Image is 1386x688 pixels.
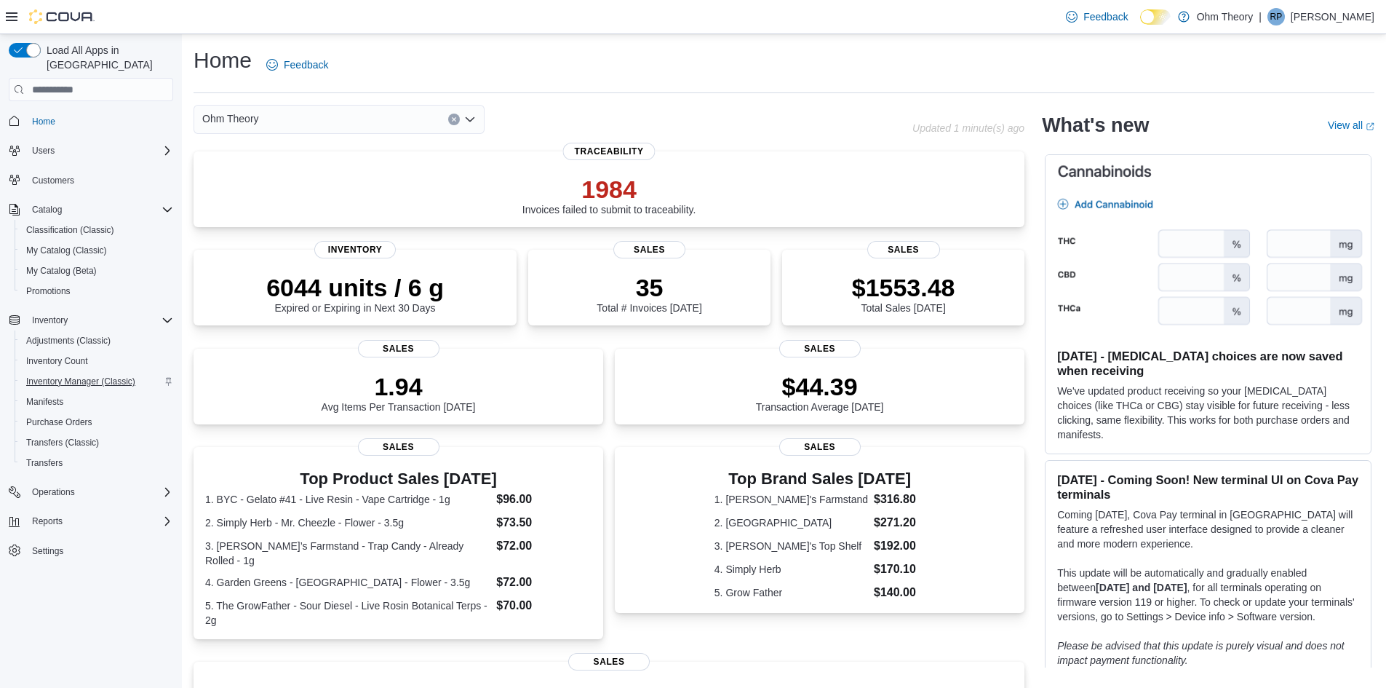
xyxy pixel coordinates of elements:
[20,262,103,280] a: My Catalog (Beta)
[26,312,173,329] span: Inventory
[26,111,173,130] span: Home
[912,122,1024,134] p: Updated 1 minute(s) ago
[1083,9,1128,24] span: Feedback
[20,373,173,390] span: Inventory Manager (Classic)
[714,492,868,507] dt: 1. [PERSON_NAME]'s Farmstand
[20,282,173,300] span: Promotions
[41,43,173,72] span: Load All Apps in [GEOGRAPHIC_DATA]
[26,171,173,189] span: Customers
[714,562,868,577] dt: 4. Simply Herb
[3,110,179,131] button: Home
[20,373,141,390] a: Inventory Manager (Classic)
[1057,507,1359,551] p: Coming [DATE], Cova Pay terminal in [GEOGRAPHIC_DATA] will feature a refreshed user interface des...
[15,453,179,473] button: Transfers
[26,376,135,387] span: Inventory Manager (Classic)
[314,241,396,258] span: Inventory
[26,457,63,469] span: Transfers
[26,335,111,347] span: Adjustments (Classic)
[26,312,73,329] button: Inventory
[852,273,955,302] p: $1553.48
[32,515,63,527] span: Reports
[260,50,334,79] a: Feedback
[3,141,179,161] button: Users
[32,175,74,186] span: Customers
[26,142,60,159] button: Users
[26,285,71,297] span: Promotions
[9,104,173,599] nav: Complex example
[20,434,105,451] a: Transfers (Classic)
[714,585,868,600] dt: 5. Grow Father
[26,513,173,530] span: Reports
[15,331,179,351] button: Adjustments (Classic)
[563,143,656,160] span: Traceability
[20,282,76,300] a: Promotions
[205,539,490,568] dt: 3. [PERSON_NAME]’s Farmstand - Trap Candy - Already Rolled - 1g
[26,542,69,560] a: Settings
[26,224,114,236] span: Classification (Classic)
[1267,8,1285,25] div: Romeo Patel
[26,483,173,501] span: Operations
[597,273,701,314] div: Total # Invoices [DATE]
[1057,384,1359,442] p: We've updated product receiving so your [MEDICAL_DATA] choices (like THCa or CBG) stay visible fo...
[874,514,925,531] dd: $271.20
[779,438,861,456] span: Sales
[496,514,592,531] dd: $73.50
[20,352,173,370] span: Inventory Count
[20,242,113,259] a: My Catalog (Classic)
[15,412,179,432] button: Purchase Orders
[1270,8,1283,25] span: RP
[32,204,62,216] span: Catalog
[464,114,476,125] button: Open list of options
[714,539,868,553] dt: 3. [PERSON_NAME]'s Top Shelf
[266,273,444,302] p: 6044 units / 6 g
[714,515,868,530] dt: 2. [GEOGRAPHIC_DATA]
[20,393,173,411] span: Manifests
[15,392,179,412] button: Manifests
[3,170,179,191] button: Customers
[26,513,68,530] button: Reports
[205,598,490,628] dt: 5. The GrowFather - Sour Diesel - Live Rosin Botanical Terps - 2g
[15,281,179,301] button: Promotions
[1060,2,1134,31] a: Feedback
[20,352,94,370] a: Inventory Count
[32,145,55,157] span: Users
[20,332,173,349] span: Adjustments (Classic)
[32,486,75,498] span: Operations
[26,416,92,428] span: Purchase Orders
[322,372,476,413] div: Avg Items Per Transaction [DATE]
[1057,349,1359,378] h3: [DATE] - [MEDICAL_DATA] choices are now saved when receiving
[874,561,925,578] dd: $170.10
[32,545,63,557] span: Settings
[26,113,61,130] a: Home
[522,175,696,204] p: 1984
[15,351,179,371] button: Inventory Count
[29,9,95,24] img: Cova
[1042,114,1149,137] h2: What's new
[867,241,940,258] span: Sales
[26,437,99,448] span: Transfers (Classic)
[1057,640,1345,666] em: Please be advised that this update is purely visual and does not impact payment functionality.
[15,371,179,392] button: Inventory Manager (Classic)
[597,273,701,302] p: 35
[26,172,80,189] a: Customers
[205,575,490,590] dt: 4. Garden Greens - [GEOGRAPHIC_DATA] - Flower - 3.5g
[20,221,120,239] a: Classification (Classic)
[20,332,116,349] a: Adjustments (Classic)
[3,511,179,531] button: Reports
[20,393,69,411] a: Manifests
[1366,122,1374,131] svg: External link
[3,310,179,331] button: Inventory
[3,199,179,220] button: Catalog
[284,58,328,72] span: Feedback
[568,653,650,671] span: Sales
[3,482,179,502] button: Operations
[20,221,173,239] span: Classification (Classic)
[756,372,884,413] div: Transaction Average [DATE]
[322,372,476,401] p: 1.94
[1057,472,1359,502] h3: [DATE] - Coming Soon! New terminal UI on Cova Pay terminals
[496,574,592,591] dd: $72.00
[32,315,68,326] span: Inventory
[1291,8,1374,25] p: [PERSON_NAME]
[874,584,925,601] dd: $140.00
[874,491,925,508] dd: $316.80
